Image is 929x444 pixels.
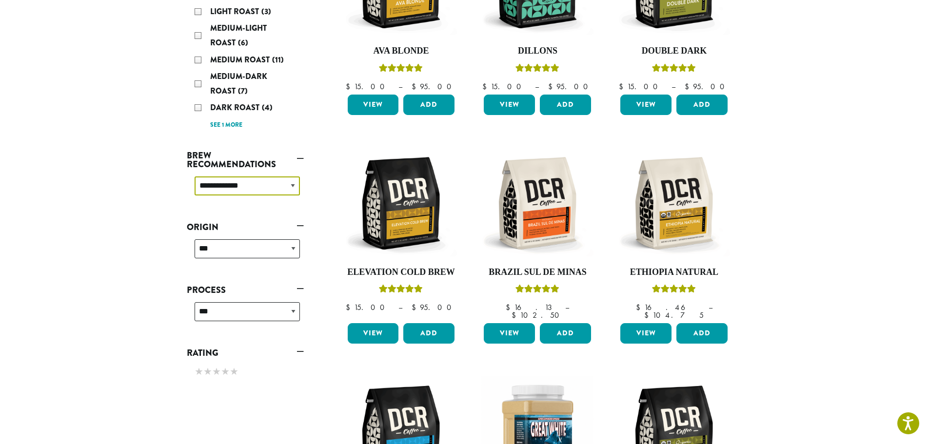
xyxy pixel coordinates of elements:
[379,62,423,77] div: Rated 5.00 out of 5
[540,95,591,115] button: Add
[262,102,273,113] span: (4)
[195,365,203,379] span: ★
[618,147,730,320] a: Ethiopia NaturalRated 5.00 out of 5
[636,302,699,312] bdi: 16.46
[620,323,672,344] a: View
[210,54,272,65] span: Medium Roast
[565,302,569,312] span: –
[652,62,696,77] div: Rated 4.50 out of 5
[412,81,420,92] span: $
[345,46,457,57] h4: Ava Blonde
[644,310,652,320] span: $
[515,62,559,77] div: Rated 5.00 out of 5
[540,323,591,344] button: Add
[346,81,389,92] bdi: 15.00
[685,81,729,92] bdi: 95.00
[398,81,402,92] span: –
[261,6,271,17] span: (3)
[346,302,389,312] bdi: 15.00
[345,147,457,259] img: DCR-12oz-Elevation-Cold-Brew-Stock-scaled.png
[210,71,267,97] span: Medium-Dark Roast
[346,302,354,312] span: $
[672,81,675,92] span: –
[481,147,593,320] a: Brazil Sul De MinasRated 5.00 out of 5
[221,365,230,379] span: ★
[644,310,704,320] bdi: 104.75
[210,22,267,48] span: Medium-Light Roast
[345,147,457,320] a: Elevation Cold BrewRated 5.00 out of 5
[187,173,304,207] div: Brew Recommendations
[618,147,730,259] img: DCR-12oz-FTO-Ethiopia-Natural-Stock-scaled.png
[187,147,304,173] a: Brew Recommendations
[210,6,261,17] span: Light Roast
[348,323,399,344] a: View
[187,298,304,333] div: Process
[482,81,491,92] span: $
[346,81,354,92] span: $
[187,0,304,135] div: Roast
[398,302,402,312] span: –
[412,81,456,92] bdi: 95.00
[481,147,593,259] img: DCR-12oz-Brazil-Sul-De-Minas-Stock-scaled.png
[203,365,212,379] span: ★
[187,219,304,235] a: Origin
[212,365,221,379] span: ★
[238,37,248,48] span: (6)
[187,361,304,384] div: Rating
[403,95,455,115] button: Add
[618,46,730,57] h4: Double Dark
[412,302,420,312] span: $
[187,282,304,298] a: Process
[345,267,457,278] h4: Elevation Cold Brew
[187,345,304,361] a: Rating
[484,323,535,344] a: View
[238,85,248,97] span: (7)
[548,81,593,92] bdi: 95.00
[620,95,672,115] a: View
[512,310,520,320] span: $
[484,95,535,115] a: View
[535,81,539,92] span: –
[412,302,456,312] bdi: 95.00
[709,302,712,312] span: –
[515,283,559,298] div: Rated 5.00 out of 5
[403,323,455,344] button: Add
[272,54,284,65] span: (11)
[210,102,262,113] span: Dark Roast
[482,81,526,92] bdi: 15.00
[481,46,593,57] h4: Dillons
[636,302,644,312] span: $
[652,283,696,298] div: Rated 5.00 out of 5
[506,302,556,312] bdi: 16.13
[348,95,399,115] a: View
[481,267,593,278] h4: Brazil Sul De Minas
[676,323,728,344] button: Add
[506,302,514,312] span: $
[379,283,423,298] div: Rated 5.00 out of 5
[187,235,304,270] div: Origin
[618,267,730,278] h4: Ethiopia Natural
[676,95,728,115] button: Add
[512,310,564,320] bdi: 102.50
[619,81,662,92] bdi: 15.00
[548,81,556,92] span: $
[619,81,627,92] span: $
[685,81,693,92] span: $
[230,365,238,379] span: ★
[210,120,242,130] a: See 1 more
